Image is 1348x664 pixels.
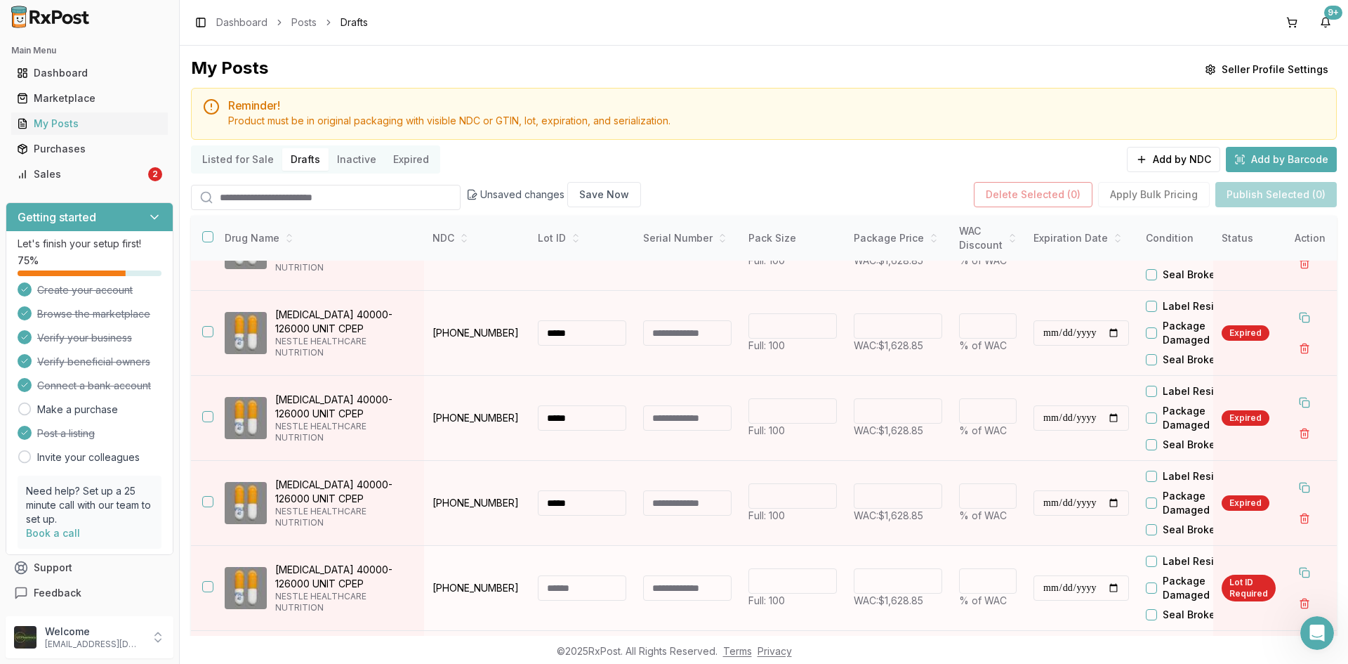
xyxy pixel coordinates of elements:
[6,6,95,28] img: RxPost Logo
[11,111,168,136] a: My Posts
[1292,251,1317,276] button: Delete
[959,424,1007,436] span: % of WAC
[275,393,413,421] p: [MEDICAL_DATA] 40000-126000 UNIT CPEP
[1163,574,1243,602] label: Package Damaged
[1292,506,1317,531] button: Delete
[225,397,267,439] img: Zenpep 40000-126000 UNIT CPEP
[37,283,133,297] span: Create your account
[228,100,1325,111] h5: Reminder!
[748,339,785,351] span: Full: 100
[11,136,168,162] a: Purchases
[275,336,413,358] p: NESTLE HEALTHCARE NUTRITION
[228,114,1325,128] div: Product must be in original packaging with visible NDC or GTIN, lot, expiration, and serialization.
[275,591,413,613] p: NESTLE HEALTHCARE NUTRITION
[1292,336,1317,361] button: Delete
[225,567,267,609] img: Zenpep 40000-126000 UNIT CPEP
[17,66,162,80] div: Dashboard
[37,355,150,369] span: Verify beneficial owners
[1222,410,1269,426] div: Expired
[1127,147,1220,172] button: Add by NDC
[37,427,95,441] span: Post a listing
[6,555,173,580] button: Support
[854,231,942,245] div: Package Price
[538,231,626,245] div: Lot ID
[6,163,173,185] button: Sales2
[1292,421,1317,446] button: Delete
[225,231,413,245] div: Drug Name
[275,308,413,336] p: [MEDICAL_DATA] 40000-126000 UNIT CPEP
[37,450,140,464] a: Invite your colleagues
[1163,608,1222,622] label: Seal Broken
[758,645,792,657] a: Privacy
[14,626,37,649] img: User avatar
[959,594,1007,606] span: % of WAC
[37,403,118,417] a: Make a purchase
[45,625,143,639] p: Welcome
[1292,390,1317,415] button: Duplicate
[6,580,173,606] button: Feedback
[1163,353,1222,367] label: Seal Broken
[26,527,80,539] a: Book a call
[1222,495,1269,511] div: Expired
[275,421,413,443] p: NESTLE HEALTHCARE NUTRITION
[6,138,173,160] button: Purchases
[216,15,368,30] nav: breadcrumb
[11,45,168,56] h2: Main Menu
[1163,523,1222,537] label: Seal Broken
[282,148,329,171] button: Drafts
[748,424,785,436] span: Full: 100
[225,482,267,524] img: Zenpep 40000-126000 UNIT CPEP
[643,231,732,245] div: Serial Number
[567,182,641,207] button: Save Now
[748,594,785,606] span: Full: 100
[432,496,521,510] p: [PHONE_NUMBER]
[341,15,368,30] span: Drafts
[329,148,385,171] button: Inactive
[432,411,521,425] p: [PHONE_NUMBER]
[1163,404,1243,432] label: Package Damaged
[1163,319,1243,347] label: Package Damaged
[1283,216,1337,261] th: Action
[1196,57,1337,82] button: Seller Profile Settings
[385,148,437,171] button: Expired
[854,594,923,606] span: WAC: $1,628.85
[1226,147,1337,172] button: Add by Barcode
[748,509,785,521] span: Full: 100
[1222,325,1269,341] div: Expired
[1314,11,1337,34] button: 9+
[959,224,1017,252] div: WAC Discount
[1292,591,1317,616] button: Delete
[854,424,923,436] span: WAC: $1,628.85
[17,142,162,156] div: Purchases
[11,162,168,187] a: Sales2
[959,339,1007,351] span: % of WAC
[1163,469,1233,483] label: Label Residue
[1292,560,1317,585] button: Duplicate
[18,237,161,251] p: Let's finish your setup first!
[17,167,145,181] div: Sales
[275,478,413,506] p: [MEDICAL_DATA] 40000-126000 UNIT CPEP
[148,167,162,181] div: 2
[37,307,150,321] span: Browse the marketplace
[34,586,81,600] span: Feedback
[432,581,521,595] p: [PHONE_NUMBER]
[432,326,521,340] p: [PHONE_NUMBER]
[191,57,268,82] div: My Posts
[275,251,413,273] p: NESTLE HEALTHCARE NUTRITION
[275,563,413,591] p: [MEDICAL_DATA] 40000-126000 UNIT CPEP
[432,231,521,245] div: NDC
[6,87,173,110] button: Marketplace
[11,86,168,111] a: Marketplace
[275,506,413,528] p: NESTLE HEALTHCARE NUTRITION
[26,484,153,526] p: Need help? Set up a 25 minute call with our team to set up.
[1213,216,1284,261] th: Status
[225,312,267,354] img: Zenpep 40000-126000 UNIT CPEP
[1324,6,1342,20] div: 9+
[740,216,845,261] th: Pack Size
[959,509,1007,521] span: % of WAC
[1137,216,1243,261] th: Condition
[1163,268,1222,282] label: Seal Broken
[18,209,96,226] h3: Getting started
[291,15,317,30] a: Posts
[45,639,143,650] p: [EMAIL_ADDRESS][DOMAIN_NAME]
